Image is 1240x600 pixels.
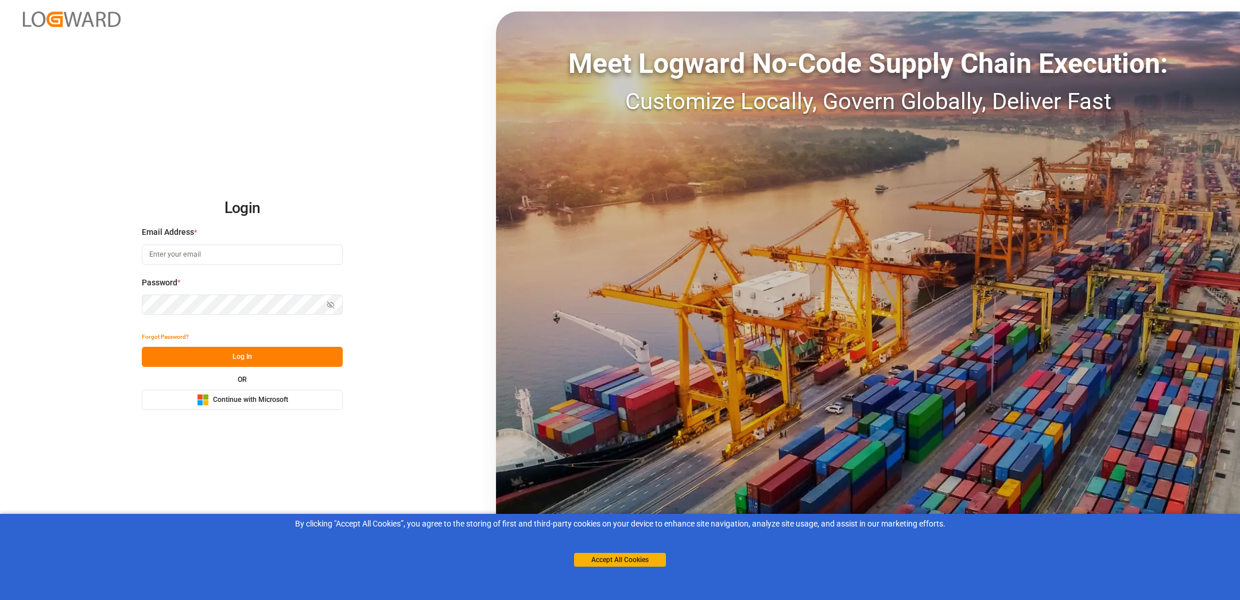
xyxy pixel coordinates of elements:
small: OR [238,376,247,383]
div: Meet Logward No-Code Supply Chain Execution: [496,43,1240,84]
img: Logward_new_orange.png [23,11,121,27]
span: Continue with Microsoft [213,395,288,405]
button: Log In [142,347,343,367]
span: Email Address [142,226,194,238]
div: Customize Locally, Govern Globally, Deliver Fast [496,84,1240,119]
button: Forgot Password? [142,327,189,347]
h2: Login [142,190,343,227]
button: Continue with Microsoft [142,390,343,410]
input: Enter your email [142,245,343,265]
button: Accept All Cookies [574,553,666,567]
span: Password [142,277,177,289]
div: By clicking "Accept All Cookies”, you agree to the storing of first and third-party cookies on yo... [8,518,1232,530]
